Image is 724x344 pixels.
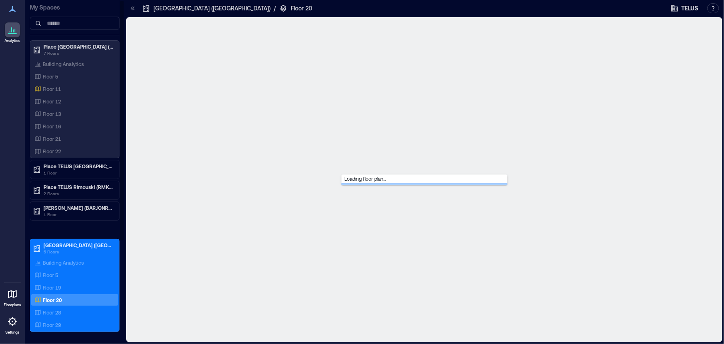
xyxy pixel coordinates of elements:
[43,148,61,155] p: Floor 22
[43,98,61,105] p: Floor 12
[5,330,20,335] p: Settings
[681,4,698,12] span: TELUS
[43,309,61,316] p: Floor 28
[4,302,21,307] p: Floorplans
[43,322,61,328] p: Floor 29
[44,204,113,211] p: [PERSON_NAME] (BARJONRN) - CLOSED
[2,312,22,337] a: Settings
[44,248,113,255] p: 5 Floors
[43,272,58,278] p: Floor 5
[43,61,84,67] p: Building Analytics
[44,211,113,218] p: 1 Floor
[44,184,113,190] p: Place TELUS Rimouski (RMKIPQQT)
[668,2,701,15] button: TELUS
[2,20,23,46] a: Analytics
[43,284,61,291] p: Floor 19
[44,50,113,57] p: 7 Floors
[43,123,61,130] p: Floor 16
[44,242,113,248] p: [GEOGRAPHIC_DATA] ([GEOGRAPHIC_DATA])
[44,43,113,50] p: Place [GEOGRAPHIC_DATA] (MTRLPQGL)
[291,4,312,12] p: Floor 20
[43,86,61,92] p: Floor 11
[44,190,113,197] p: 2 Floors
[43,259,84,266] p: Building Analytics
[30,3,119,12] p: My Spaces
[43,297,62,303] p: Floor 20
[1,284,24,310] a: Floorplans
[5,38,20,43] p: Analytics
[154,4,271,12] p: [GEOGRAPHIC_DATA] ([GEOGRAPHIC_DATA])
[44,170,113,176] p: 1 Floor
[44,163,113,170] p: Place TELUS [GEOGRAPHIC_DATA] (QUBCPQXG)
[274,4,276,12] p: /
[341,172,390,185] span: Loading floor plan...
[43,73,58,80] p: Floor 5
[43,135,61,142] p: Floor 21
[43,111,61,117] p: Floor 13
